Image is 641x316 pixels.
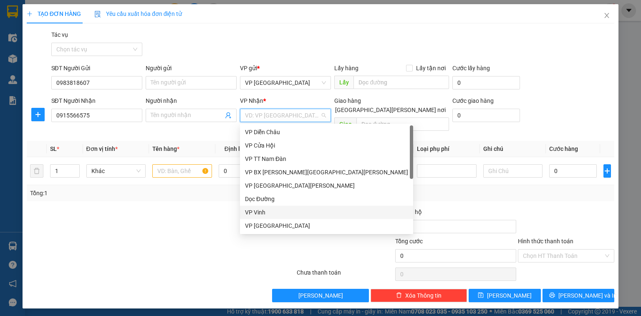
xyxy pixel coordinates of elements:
span: Xóa Thông tin [405,291,442,300]
input: Ghi Chú [483,164,543,178]
div: Phí thu hộ [395,207,516,220]
span: save [478,292,484,299]
div: VP BX [PERSON_NAME][GEOGRAPHIC_DATA][PERSON_NAME] [245,168,408,177]
div: VP Cửa Hội [240,139,413,152]
input: Dọc đường [356,117,449,131]
span: Đơn vị tính [86,145,118,152]
div: Tổng: 1 [30,189,248,198]
div: Chưa thanh toán [296,268,394,283]
span: [PERSON_NAME] [298,291,343,300]
span: TẠO ĐƠN HÀNG [27,10,81,17]
span: printer [549,292,555,299]
div: VP Cửa Hội [245,141,408,150]
div: VP BX Quảng Ngãi [240,166,413,179]
button: plus [31,108,45,121]
div: VP gửi [240,64,331,73]
div: Người gửi [146,64,237,73]
div: VP Diễn Châu [240,125,413,139]
button: deleteXóa Thông tin [371,289,467,302]
span: Cước hàng [549,145,578,152]
input: Cước giao hàng [452,109,520,122]
span: VP Đà Nẵng [245,76,326,89]
span: close [603,12,610,19]
span: Lấy [334,76,353,89]
span: plus [27,11,33,17]
span: [GEOGRAPHIC_DATA][PERSON_NAME] nơi [332,105,449,115]
div: VP Vinh [245,208,408,217]
span: Lấy hàng [334,65,358,71]
span: Tổng cước [395,238,423,245]
div: SĐT Người Nhận [51,96,142,105]
span: user-add [225,112,232,119]
span: [PERSON_NAME] [487,291,532,300]
img: icon [94,11,101,18]
div: VP Cầu Yên Xuân [240,179,413,192]
div: VP Đà Nẵng [240,219,413,232]
th: Ghi chú [480,141,546,157]
span: Lấy tận nơi [413,64,449,73]
button: delete [30,164,43,178]
div: SĐT Người Gửi [51,64,142,73]
span: SL [50,145,57,152]
div: VP TT Nam Đàn [245,154,408,163]
div: Dọc Đường [245,194,408,204]
label: Cước giao hàng [452,97,494,104]
button: Close [595,4,618,28]
span: VP Nhận [240,97,263,104]
div: VP Diễn Châu [245,127,408,137]
span: Giao [334,117,356,131]
div: VP TT Nam Đàn [240,152,413,166]
label: Hình thức thanh toán [518,238,573,245]
span: plus [604,168,611,174]
div: VP [GEOGRAPHIC_DATA][PERSON_NAME] [245,181,408,190]
span: Định lượng [225,145,254,152]
span: Yêu cầu xuất hóa đơn điện tử [94,10,182,17]
span: Giao hàng [334,97,361,104]
span: Khác [91,165,141,177]
input: Cước lấy hàng [452,76,520,89]
div: Dọc Đường [240,192,413,206]
div: Người nhận [146,96,237,105]
th: Loại phụ phí [414,141,480,157]
div: VP [GEOGRAPHIC_DATA] [245,221,408,230]
span: plus [32,111,44,118]
span: [PERSON_NAME] và In [558,291,617,300]
button: save[PERSON_NAME] [469,289,541,302]
button: printer[PERSON_NAME] và In [543,289,615,302]
label: Tác vụ [51,31,68,38]
button: [PERSON_NAME] [272,289,368,302]
div: VP Vinh [240,206,413,219]
span: Tên hàng [152,145,179,152]
span: delete [396,292,402,299]
input: Dọc đường [353,76,449,89]
button: plus [603,164,611,178]
input: VD: Bàn, Ghế [152,164,212,178]
label: Cước lấy hàng [452,65,490,71]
